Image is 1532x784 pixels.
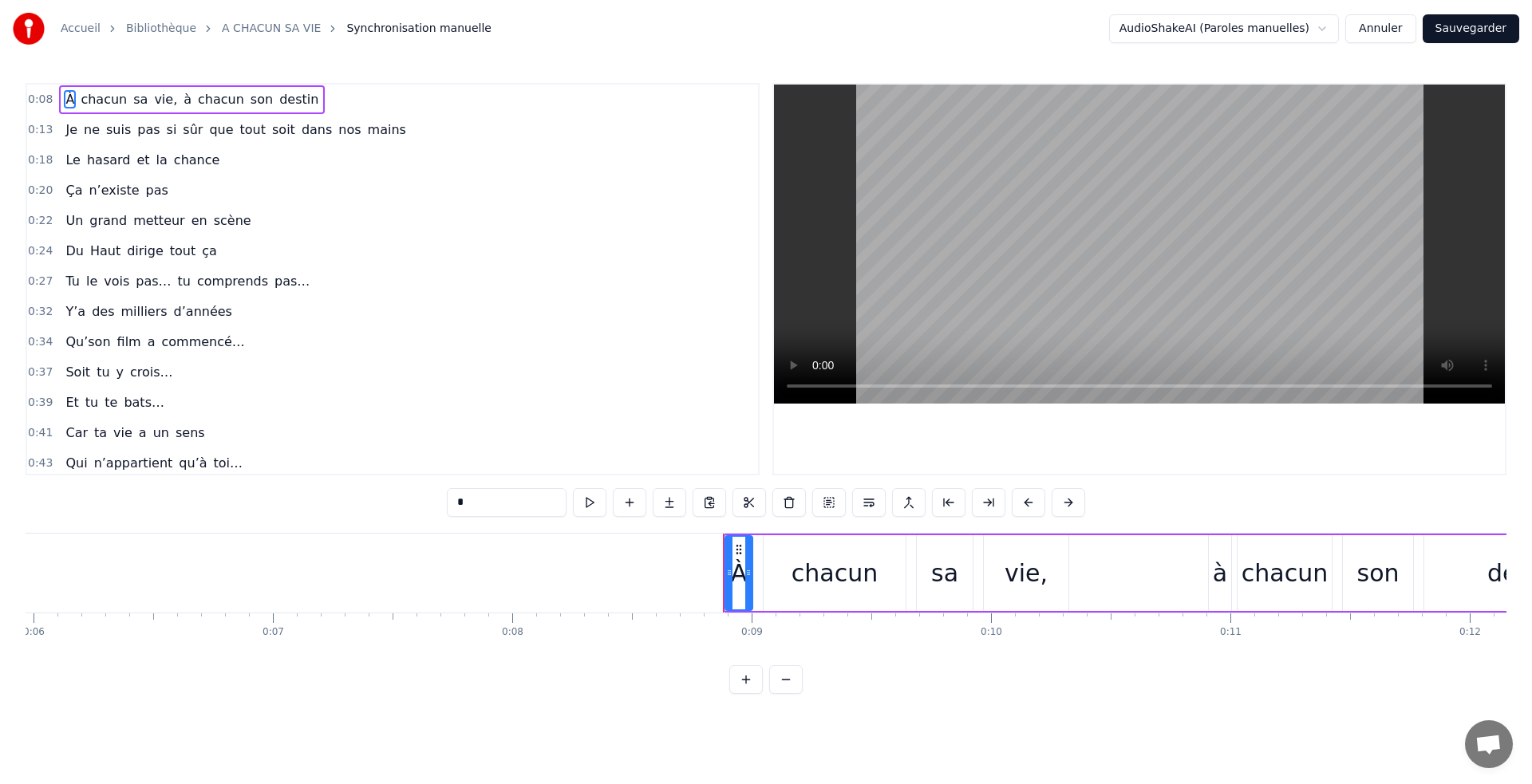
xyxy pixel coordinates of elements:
[28,213,53,229] span: 0:22
[61,21,101,37] a: Accueil
[337,120,362,139] span: nos
[93,424,109,442] span: ta
[1220,626,1242,639] div: 0:11
[90,302,116,321] span: des
[128,363,175,381] span: crois…
[64,393,80,412] span: Et
[105,120,132,139] span: suis
[172,302,234,321] span: d’années
[28,243,53,259] span: 0:24
[125,242,165,260] span: dirige
[1459,626,1481,639] div: 0:12
[103,393,119,412] span: te
[200,242,219,260] span: ça
[273,272,311,290] span: pas…
[172,151,222,169] span: chance
[931,555,958,591] div: sa
[64,151,81,169] span: Le
[212,211,253,230] span: scène
[95,363,111,381] span: tu
[190,211,209,230] span: en
[119,302,168,321] span: milliers
[28,274,53,290] span: 0:27
[89,242,122,260] span: Haut
[28,183,53,199] span: 0:20
[13,13,45,45] img: youka
[85,272,99,290] span: le
[28,334,53,350] span: 0:34
[263,626,284,639] div: 0:07
[64,211,85,230] span: Un
[177,454,208,472] span: qu’à
[126,21,196,37] a: Bibliothèque
[144,181,170,199] span: pas
[85,151,132,169] span: hasard
[28,455,53,471] span: 0:43
[207,120,235,139] span: que
[181,120,204,139] span: sûr
[115,363,125,381] span: y
[165,120,179,139] span: si
[174,424,207,442] span: sens
[61,21,492,37] nav: breadcrumb
[64,120,79,139] span: Je
[249,90,274,108] span: son
[300,120,334,139] span: dans
[195,272,270,290] span: comprends
[28,122,53,138] span: 0:13
[28,364,53,380] span: 0:37
[502,626,523,639] div: 0:08
[28,395,53,411] span: 0:39
[346,21,492,37] span: Synchronisation manuelle
[152,90,179,108] span: vie,
[93,454,175,472] span: n’appartient
[1345,14,1416,43] button: Annuler
[155,151,169,169] span: la
[792,555,878,591] div: chacun
[278,90,320,108] span: destin
[1242,555,1328,591] div: chacun
[182,90,193,108] span: à
[731,555,748,591] div: À
[116,333,143,351] span: film
[64,242,85,260] span: Du
[102,272,131,290] span: vois
[132,90,149,108] span: sa
[1213,555,1227,591] div: à
[212,454,245,472] span: toi…
[28,304,53,320] span: 0:32
[28,425,53,441] span: 0:41
[82,120,101,139] span: ne
[196,90,246,108] span: chacun
[132,211,187,230] span: metteur
[152,424,171,442] span: un
[112,424,134,442] span: vie
[88,211,128,230] span: grand
[366,120,408,139] span: mains
[981,626,1002,639] div: 0:10
[270,120,297,139] span: soit
[87,181,140,199] span: n’existe
[64,333,112,351] span: Qu’son
[64,363,92,381] span: Soit
[64,272,81,290] span: Tu
[168,242,197,260] span: tout
[64,302,87,321] span: Y’a
[741,626,763,639] div: 0:09
[122,393,166,412] span: bats…
[222,21,321,37] a: A CHACUN SA VIE
[160,333,246,351] span: commencé…
[1465,720,1513,768] div: Ouvrir le chat
[135,151,151,169] span: et
[28,152,53,168] span: 0:18
[136,120,161,139] span: pas
[1357,555,1400,591] div: son
[137,424,148,442] span: a
[239,120,267,139] span: tout
[64,454,89,472] span: Qui
[1423,14,1519,43] button: Sauvegarder
[23,626,45,639] div: 0:06
[84,393,100,412] span: tu
[64,424,89,442] span: Car
[64,90,76,108] span: À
